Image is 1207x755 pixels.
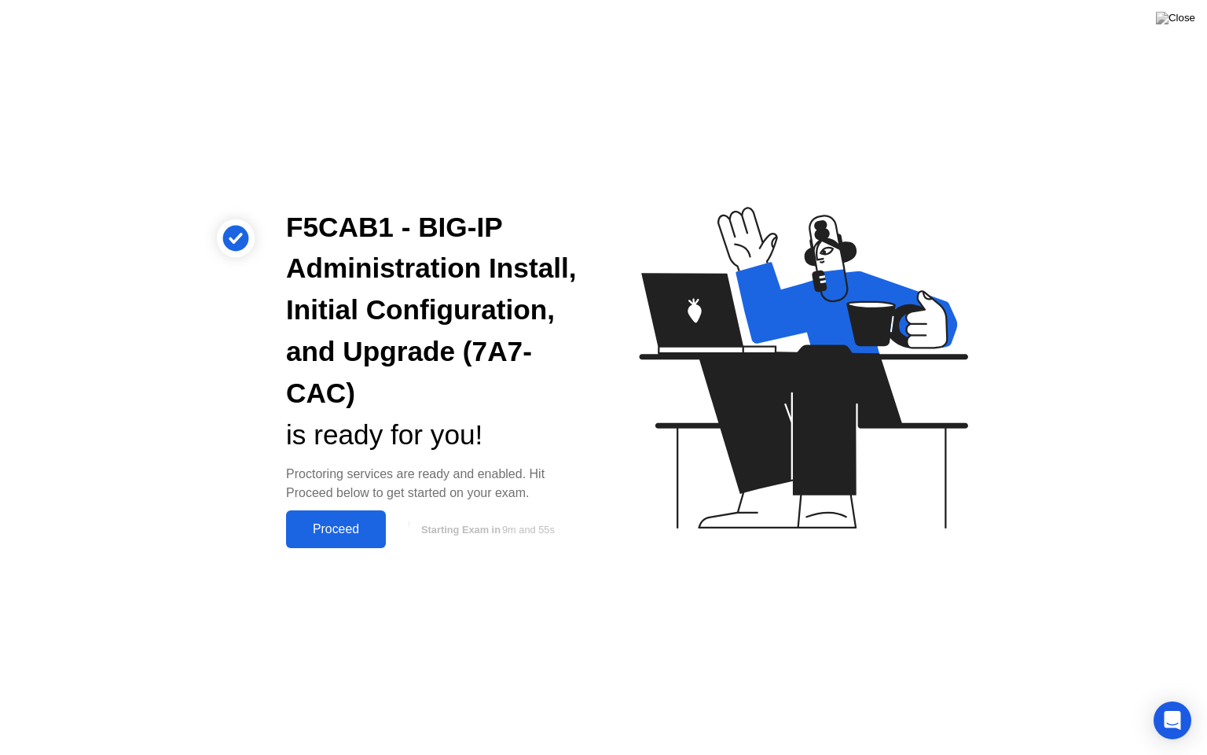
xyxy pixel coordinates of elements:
[286,414,578,456] div: is ready for you!
[291,522,381,536] div: Proceed
[394,514,578,544] button: Starting Exam in9m and 55s
[502,524,555,536] span: 9m and 55s
[286,207,578,414] div: F5CAB1 - BIG-IP Administration Install, Initial Configuration, and Upgrade (7A7-CAC)
[1156,12,1195,24] img: Close
[286,510,386,548] button: Proceed
[1154,702,1191,739] div: Open Intercom Messenger
[286,465,578,503] div: Proctoring services are ready and enabled. Hit Proceed below to get started on your exam.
